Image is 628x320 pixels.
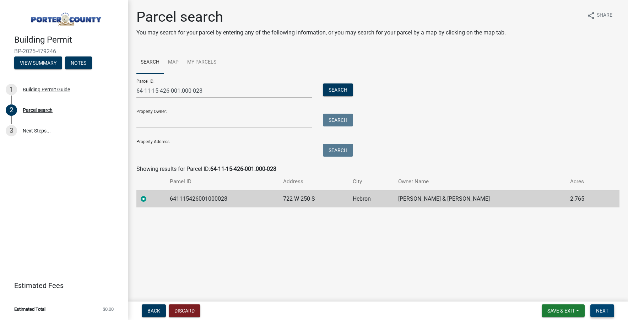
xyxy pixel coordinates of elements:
[581,9,618,22] button: shareShare
[348,173,394,190] th: City
[14,60,62,66] wm-modal-confirm: Summary
[136,51,164,74] a: Search
[136,28,506,37] p: You may search for your parcel by entering any of the following information, or you may search fo...
[587,11,595,20] i: share
[323,114,353,126] button: Search
[14,56,62,69] button: View Summary
[23,87,70,92] div: Building Permit Guide
[394,190,566,207] td: [PERSON_NAME] & [PERSON_NAME]
[6,278,117,293] a: Estimated Fees
[348,190,394,207] td: Hebron
[103,307,114,311] span: $0.00
[136,9,506,26] h1: Parcel search
[183,51,221,74] a: My Parcels
[169,304,200,317] button: Discard
[597,11,612,20] span: Share
[14,307,45,311] span: Estimated Total
[394,173,566,190] th: Owner Name
[166,190,279,207] td: 641115426001000028
[14,35,122,45] h4: Building Permit
[323,144,353,157] button: Search
[6,125,17,136] div: 3
[566,190,605,207] td: 2.765
[23,108,53,113] div: Parcel search
[164,51,183,74] a: Map
[590,304,614,317] button: Next
[279,190,348,207] td: 722 W 250 S
[323,83,353,96] button: Search
[566,173,605,190] th: Acres
[547,308,575,314] span: Save & Exit
[542,304,585,317] button: Save & Exit
[136,165,619,173] div: Showing results for Parcel ID:
[166,173,279,190] th: Parcel ID
[210,166,276,172] strong: 64-11-15-426-001.000-028
[147,308,160,314] span: Back
[14,48,114,55] span: BP-2025-479246
[65,60,92,66] wm-modal-confirm: Notes
[6,104,17,116] div: 2
[65,56,92,69] button: Notes
[279,173,348,190] th: Address
[14,7,117,27] img: Porter County, Indiana
[6,84,17,95] div: 1
[142,304,166,317] button: Back
[596,308,608,314] span: Next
